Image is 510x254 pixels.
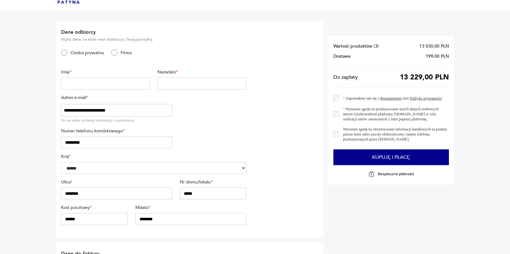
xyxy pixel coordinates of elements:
[61,29,246,36] h2: Dane odbiorcy
[180,179,246,185] label: Nr domu/lokalu
[333,54,350,59] span: Dostawa
[61,69,150,75] label: Imię
[339,107,449,122] label: Wyrażam zgodę na przekazywanie moich danych osobowych innym Użytkownikom platformy [DOMAIN_NAME] ...
[400,75,449,80] span: 13 229,00 PLN
[426,54,449,59] span: 199,00 PLN
[61,153,246,159] label: Kraj
[410,96,442,101] a: Polityką prywatności
[339,96,442,101] label: Zapoznałem/-am się z oraz
[61,128,172,134] label: Numer telefonu komórkowego
[333,75,358,80] span: Do zapłaty
[339,127,449,142] label: Wyrażam zgodę na otrzymywanie informacji handlowych na podany przeze mnie adres poczty elektronic...
[61,37,246,42] p: Wpisz dane, na które mam dostarczyć Twoją przesyłkę.
[117,50,132,56] label: Firma
[61,179,172,185] label: Ulica
[61,205,127,211] label: Kod pocztowy
[419,44,449,49] span: 13 030,00 PLN
[61,118,172,123] div: Na ten adres wyślemy informację o zamówieniu.
[380,96,401,101] a: Regulaminem
[333,149,449,165] button: Kupuję i płacę
[378,171,414,176] p: Bezpieczne płatności
[61,95,172,101] label: Adres e-mail
[333,44,379,49] span: Wartość produktów ( 3 )
[135,205,246,211] label: Miasto
[67,50,104,56] label: Osoba prywatna
[368,171,375,177] img: Ikona kłódki
[157,69,246,75] label: Nazwisko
